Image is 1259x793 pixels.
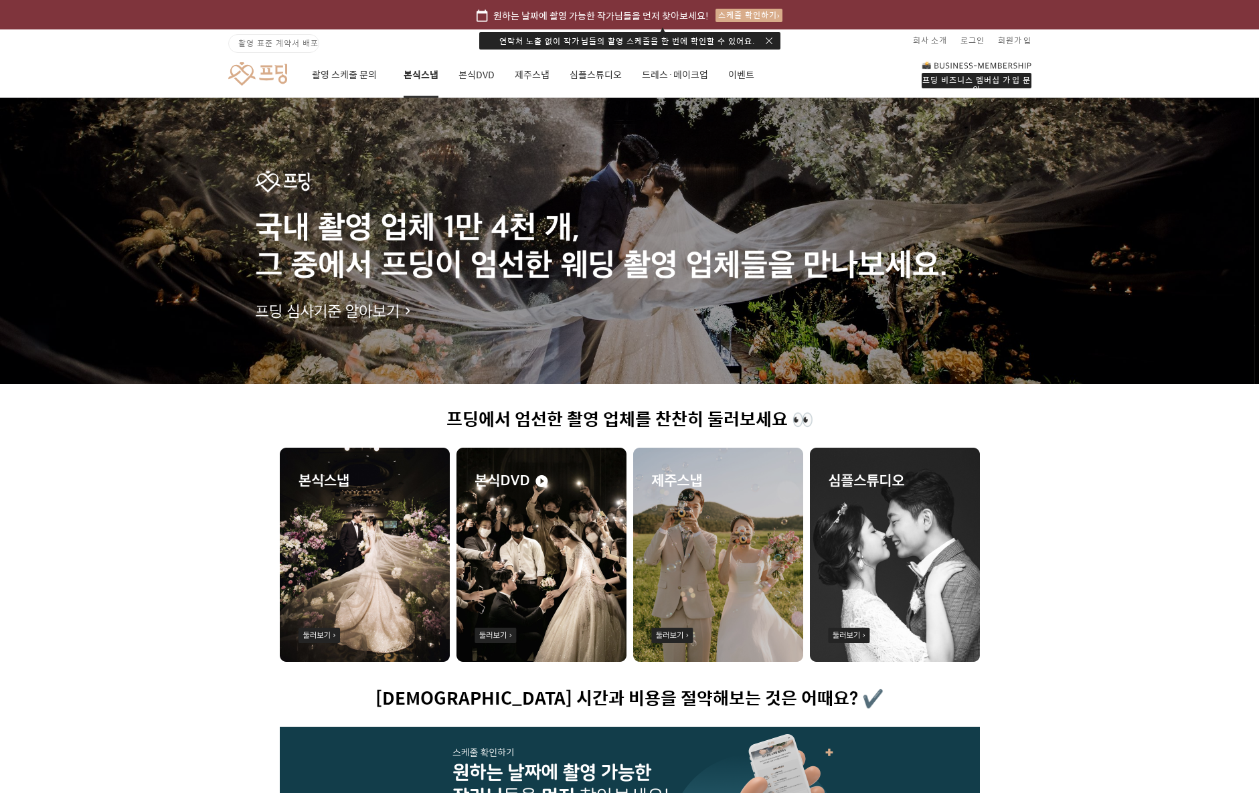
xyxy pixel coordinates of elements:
[998,29,1031,51] a: 회원가입
[228,34,319,53] a: 촬영 표준 계약서 배포
[4,424,88,458] a: 홈
[207,444,223,455] span: 설정
[479,32,780,50] div: 연락처 노출 없이 작가님들의 촬영 스케줄을 한 번에 확인할 수 있어요.
[515,52,550,98] a: 제주스냅
[88,424,173,458] a: 대화
[404,52,438,98] a: 본식스냅
[716,9,782,22] div: 스케줄 확인하기
[458,52,495,98] a: 본식DVD
[922,60,1031,88] a: 프딩 비즈니스 멤버십 가입 문의
[280,689,980,709] h1: [DEMOGRAPHIC_DATA] 시간과 비용을 절약해보는 것은 어때요? ✔️
[238,37,319,49] span: 촬영 표준 계약서 배포
[493,8,709,23] span: 원하는 날짜에 촬영 가능한 작가님들을 먼저 찾아보세요!
[728,52,754,98] a: 이벤트
[312,52,384,98] a: 촬영 스케줄 문의
[960,29,985,51] a: 로그인
[642,52,708,98] a: 드레스·메이크업
[922,73,1031,88] div: 프딩 비즈니스 멤버십 가입 문의
[42,444,50,455] span: 홈
[913,29,947,51] a: 회사 소개
[122,445,139,456] span: 대화
[570,52,622,98] a: 심플스튜디오
[280,410,980,430] h1: 프딩에서 엄선한 촬영 업체를 찬찬히 둘러보세요 👀
[173,424,257,458] a: 설정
